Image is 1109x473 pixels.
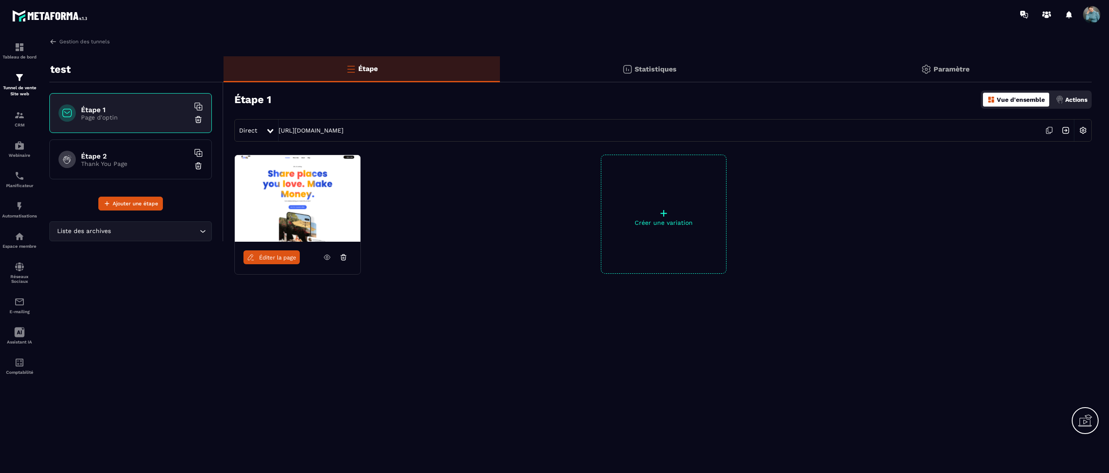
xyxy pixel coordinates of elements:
[81,114,189,121] p: Page d'optin
[2,85,37,97] p: Tunnel de vente Site web
[997,96,1045,103] p: Vue d'ensemble
[2,134,37,164] a: automationsautomationsWebinaire
[2,225,37,255] a: automationsautomationsEspace membre
[55,227,113,236] span: Liste des archives
[2,340,37,344] p: Assistant IA
[239,127,257,134] span: Direct
[12,8,90,24] img: logo
[2,194,37,225] a: automationsautomationsAutomatisations
[601,207,726,219] p: +
[113,227,198,236] input: Search for option
[14,110,25,120] img: formation
[2,183,37,188] p: Planificateur
[2,309,37,314] p: E-mailing
[194,115,203,124] img: trash
[2,164,37,194] a: schedulerschedulerPlanificateur
[259,254,296,261] span: Éditer la page
[2,255,37,290] a: social-networksocial-networkRéseaux Sociaux
[14,171,25,181] img: scheduler
[243,250,300,264] a: Éditer la page
[987,96,995,104] img: dashboard-orange.40269519.svg
[235,155,360,242] img: image
[81,152,189,160] h6: Étape 2
[601,219,726,226] p: Créer une variation
[14,201,25,211] img: automations
[14,231,25,242] img: automations
[2,244,37,249] p: Espace membre
[2,370,37,375] p: Comptabilité
[2,214,37,218] p: Automatisations
[635,65,677,73] p: Statistiques
[81,106,189,114] h6: Étape 1
[934,65,970,73] p: Paramètre
[49,38,110,45] a: Gestion des tunnels
[113,199,158,208] span: Ajouter une étape
[49,221,212,241] div: Search for option
[1075,122,1091,139] img: setting-w.858f3a88.svg
[14,357,25,368] img: accountant
[2,104,37,134] a: formationformationCRM
[14,262,25,272] img: social-network
[2,36,37,66] a: formationformationTableau de bord
[358,65,378,73] p: Étape
[2,123,37,127] p: CRM
[2,66,37,104] a: formationformationTunnel de vente Site web
[98,197,163,211] button: Ajouter une étape
[14,297,25,307] img: email
[2,321,37,351] a: Assistant IA
[50,61,71,78] p: test
[194,162,203,170] img: trash
[14,140,25,151] img: automations
[2,351,37,381] a: accountantaccountantComptabilité
[622,64,632,75] img: stats.20deebd0.svg
[1057,122,1074,139] img: arrow-next.bcc2205e.svg
[2,55,37,59] p: Tableau de bord
[81,160,189,167] p: Thank You Page
[346,64,356,74] img: bars-o.4a397970.svg
[1056,96,1064,104] img: actions.d6e523a2.png
[14,42,25,52] img: formation
[921,64,931,75] img: setting-gr.5f69749f.svg
[234,94,271,106] h3: Étape 1
[14,72,25,83] img: formation
[1065,96,1087,103] p: Actions
[2,153,37,158] p: Webinaire
[2,290,37,321] a: emailemailE-mailing
[49,38,57,45] img: arrow
[279,127,344,134] a: [URL][DOMAIN_NAME]
[2,274,37,284] p: Réseaux Sociaux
